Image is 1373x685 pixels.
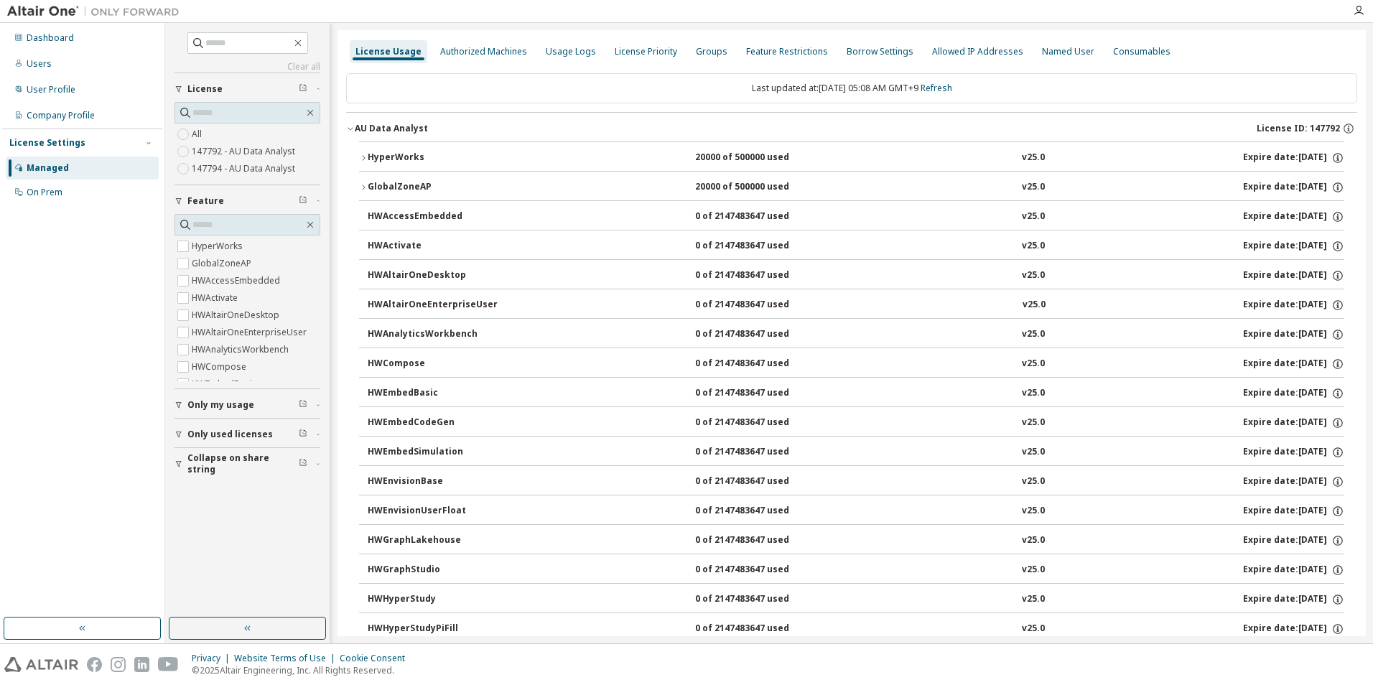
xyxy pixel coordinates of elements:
[192,653,234,664] div: Privacy
[695,240,824,253] div: 0 of 2147483647 used
[187,452,299,475] span: Collapse on share string
[368,554,1344,586] button: HWGraphStudio0 of 2147483647 usedv25.0Expire date:[DATE]
[695,534,824,547] div: 0 of 2147483647 used
[695,328,824,341] div: 0 of 2147483647 used
[299,399,307,411] span: Clear filter
[299,83,307,95] span: Clear filter
[340,653,414,664] div: Cookie Consent
[1022,210,1045,223] div: v25.0
[368,378,1344,409] button: HWEmbedBasic0 of 2147483647 usedv25.0Expire date:[DATE]
[174,419,320,450] button: Only used licenses
[1243,152,1344,164] div: Expire date: [DATE]
[187,429,273,440] span: Only used licenses
[847,46,913,57] div: Borrow Settings
[695,269,824,282] div: 0 of 2147483647 used
[174,448,320,480] button: Collapse on share string
[368,407,1344,439] button: HWEmbedCodeGen0 of 2147483647 usedv25.0Expire date:[DATE]
[368,152,497,164] div: HyperWorks
[368,584,1344,615] button: HWHyperStudy0 of 2147483647 usedv25.0Expire date:[DATE]
[695,181,824,194] div: 20000 of 500000 used
[1022,328,1045,341] div: v25.0
[1022,475,1045,488] div: v25.0
[368,525,1344,556] button: HWGraphLakehouse0 of 2147483647 usedv25.0Expire date:[DATE]
[1243,269,1344,282] div: Expire date: [DATE]
[192,664,414,676] p: © 2025 Altair Engineering, Inc. All Rights Reserved.
[615,46,677,57] div: License Priority
[174,61,320,73] a: Clear all
[695,299,824,312] div: 0 of 2147483647 used
[695,593,824,606] div: 0 of 2147483647 used
[1243,240,1344,253] div: Expire date: [DATE]
[192,358,249,376] label: HWCompose
[187,83,223,95] span: License
[368,387,497,400] div: HWEmbedBasic
[27,162,69,174] div: Managed
[1243,564,1344,577] div: Expire date: [DATE]
[695,564,824,577] div: 0 of 2147483647 used
[1022,505,1045,518] div: v25.0
[1243,299,1344,312] div: Expire date: [DATE]
[7,4,187,19] img: Altair One
[921,82,952,94] a: Refresh
[368,240,497,253] div: HWActivate
[368,416,497,429] div: HWEmbedCodeGen
[368,475,497,488] div: HWEnvisionBase
[368,613,1344,645] button: HWHyperStudyPiFill0 of 2147483647 usedv25.0Expire date:[DATE]
[1022,416,1045,429] div: v25.0
[1022,593,1045,606] div: v25.0
[1113,46,1170,57] div: Consumables
[346,113,1357,144] button: AU Data AnalystLicense ID: 147792
[1022,181,1045,194] div: v25.0
[368,181,497,194] div: GlobalZoneAP
[368,201,1344,233] button: HWAccessEmbedded0 of 2147483647 usedv25.0Expire date:[DATE]
[368,210,497,223] div: HWAccessEmbedded
[1243,534,1344,547] div: Expire date: [DATE]
[368,230,1344,262] button: HWActivate0 of 2147483647 usedv25.0Expire date:[DATE]
[368,593,497,606] div: HWHyperStudy
[368,623,497,635] div: HWHyperStudyPiFill
[27,84,75,95] div: User Profile
[1023,299,1046,312] div: v25.0
[695,358,824,371] div: 0 of 2147483647 used
[368,328,497,341] div: HWAnalyticsWorkbench
[187,399,254,411] span: Only my usage
[192,238,246,255] label: HyperWorks
[368,564,497,577] div: HWGraphStudio
[299,458,307,470] span: Clear filter
[368,466,1344,498] button: HWEnvisionBase0 of 2147483647 usedv25.0Expire date:[DATE]
[359,172,1344,203] button: GlobalZoneAP20000 of 500000 usedv25.0Expire date:[DATE]
[368,437,1344,468] button: HWEmbedSimulation0 of 2147483647 usedv25.0Expire date:[DATE]
[368,446,497,459] div: HWEmbedSimulation
[1257,123,1340,134] span: License ID: 147792
[9,137,85,149] div: License Settings
[932,46,1023,57] div: Allowed IP Addresses
[192,143,298,160] label: 147792 - AU Data Analyst
[368,358,497,371] div: HWCompose
[299,429,307,440] span: Clear filter
[192,160,298,177] label: 147794 - AU Data Analyst
[368,260,1344,292] button: HWAltairOneDesktop0 of 2147483647 usedv25.0Expire date:[DATE]
[1243,328,1344,341] div: Expire date: [DATE]
[1243,210,1344,223] div: Expire date: [DATE]
[27,110,95,121] div: Company Profile
[368,319,1344,350] button: HWAnalyticsWorkbench0 of 2147483647 usedv25.0Expire date:[DATE]
[355,123,428,134] div: AU Data Analyst
[4,657,78,672] img: altair_logo.svg
[187,195,224,207] span: Feature
[695,475,824,488] div: 0 of 2147483647 used
[192,255,254,272] label: GlobalZoneAP
[192,126,205,143] label: All
[368,289,1344,321] button: HWAltairOneEnterpriseUser0 of 2147483647 usedv25.0Expire date:[DATE]
[695,505,824,518] div: 0 of 2147483647 used
[134,657,149,672] img: linkedin.svg
[1022,269,1045,282] div: v25.0
[1243,416,1344,429] div: Expire date: [DATE]
[1022,534,1045,547] div: v25.0
[174,389,320,421] button: Only my usage
[1243,358,1344,371] div: Expire date: [DATE]
[1243,181,1344,194] div: Expire date: [DATE]
[234,653,340,664] div: Website Terms of Use
[1243,593,1344,606] div: Expire date: [DATE]
[695,152,824,164] div: 20000 of 500000 used
[299,195,307,207] span: Clear filter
